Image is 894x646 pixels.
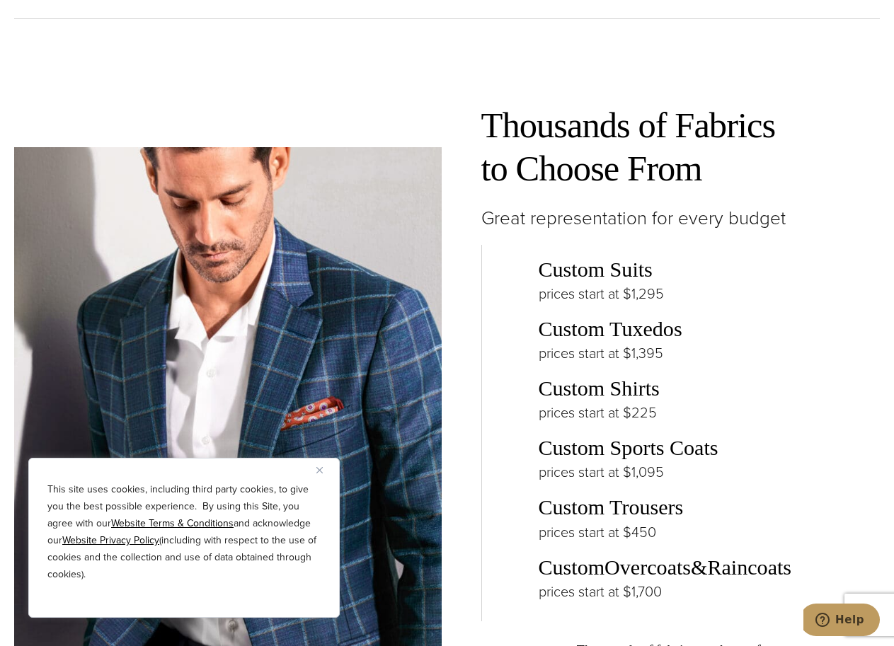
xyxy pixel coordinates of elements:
[803,604,880,639] iframe: Opens a widget where you can chat to one of our agents
[539,282,881,305] p: prices start at $1,295
[481,104,881,190] h2: Thousands of Fabrics to Choose From
[539,317,682,341] a: Custom Tuxedos
[539,555,881,580] h3: Custom &
[47,481,321,583] p: This site uses cookies, including third party cookies, to give you the best possible experience. ...
[539,580,881,603] p: prices start at $1,700
[481,204,881,233] p: Great representation for every budget
[539,258,653,282] a: Custom Suits
[539,521,881,543] p: prices start at $450
[539,401,881,424] p: prices start at $225
[111,516,234,531] a: Website Terms & Conditions
[539,342,881,364] p: prices start at $1,395
[539,461,881,483] p: prices start at $1,095
[707,555,791,579] a: Raincoats
[316,467,323,473] img: Close
[539,376,660,400] a: Custom Shirts
[539,495,684,519] a: Custom Trousers
[62,533,159,548] a: Website Privacy Policy
[316,461,333,478] button: Close
[604,555,691,579] a: Overcoats
[539,436,718,460] a: Custom Sports Coats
